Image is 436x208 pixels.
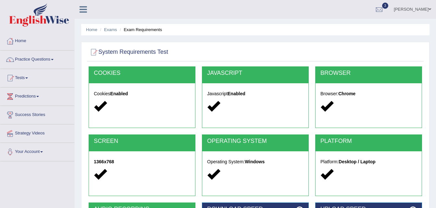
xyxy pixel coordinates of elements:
a: Your Account [0,143,74,159]
h2: BROWSER [320,70,417,76]
h5: Platform: [320,159,417,164]
li: Exam Requirements [118,27,162,33]
a: Predictions [0,87,74,104]
strong: Enabled [228,91,245,96]
h2: System Requirements Test [89,47,168,57]
strong: 1366x768 [94,159,114,164]
a: Strategy Videos [0,124,74,141]
a: Practice Questions [0,51,74,67]
h2: OPERATING SYSTEM [207,138,304,144]
strong: Enabled [110,91,128,96]
span: 3 [382,3,389,9]
a: Tests [0,69,74,85]
strong: Desktop / Laptop [339,159,376,164]
h2: JAVASCRIPT [207,70,304,76]
a: Home [0,32,74,48]
h2: COOKIES [94,70,190,76]
a: Success Stories [0,106,74,122]
h5: Cookies [94,91,190,96]
a: Exams [104,27,117,32]
h5: Browser: [320,91,417,96]
h2: SCREEN [94,138,190,144]
h5: Operating System: [207,159,304,164]
a: Home [86,27,97,32]
strong: Chrome [338,91,355,96]
h2: PLATFORM [320,138,417,144]
strong: Windows [245,159,265,164]
h5: Javascript [207,91,304,96]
